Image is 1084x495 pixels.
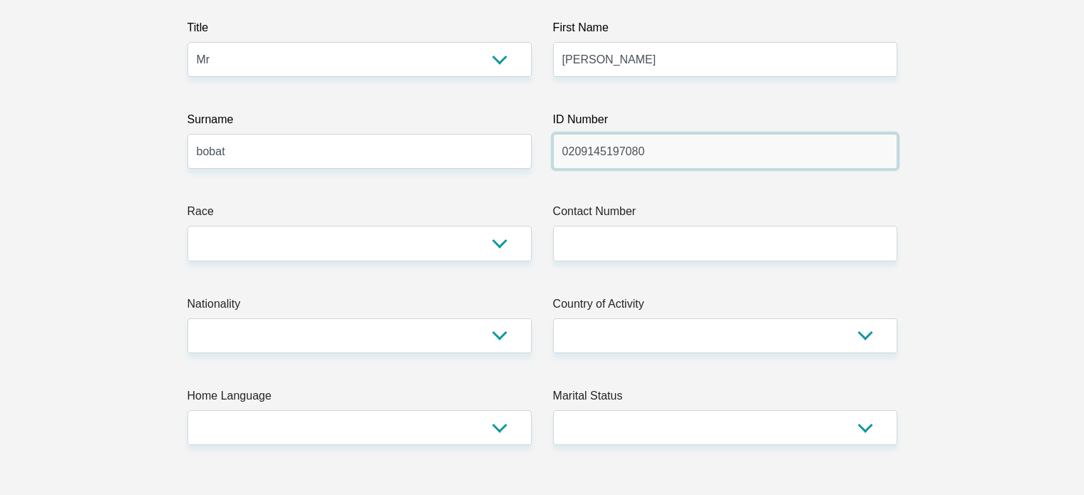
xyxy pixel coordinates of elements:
label: Surname [187,111,532,134]
input: Contact Number [553,226,897,261]
input: ID Number [553,134,897,169]
label: Race [187,203,532,226]
input: First Name [553,42,897,77]
label: Contact Number [553,203,897,226]
label: First Name [553,19,897,42]
label: Home Language [187,387,532,410]
input: Surname [187,134,532,169]
label: ID Number [553,111,897,134]
label: Marital Status [553,387,897,410]
label: Country of Activity [553,296,897,318]
label: Nationality [187,296,532,318]
label: Title [187,19,532,42]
